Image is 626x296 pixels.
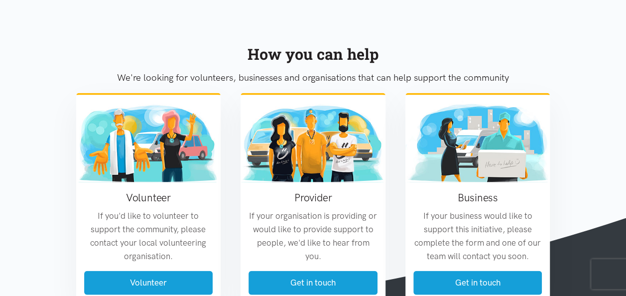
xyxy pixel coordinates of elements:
[76,41,550,66] div: How you can help
[84,209,213,263] p: If you'd like to volunteer to support the community, please contact your local volunteering organ...
[413,209,542,263] p: If your business would like to support this initiative, please complete the form and one of our t...
[249,190,377,204] h3: Provider
[84,271,213,294] a: Volunteer
[249,271,377,294] a: Get in touch
[76,70,550,85] p: We're looking for volunteers, businesses and organisations that can help support the community
[84,190,213,204] h3: Volunteer
[413,271,542,294] a: Get in touch
[249,209,377,263] p: If your organisation is providing or would like to provide support to people, we'd like to hear f...
[413,190,542,204] h3: Business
